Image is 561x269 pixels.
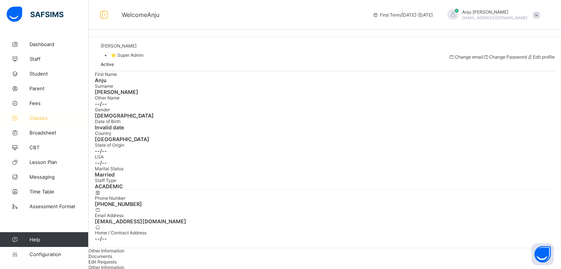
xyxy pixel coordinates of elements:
[95,101,555,107] span: --/--
[95,83,113,89] span: Surname
[489,54,527,60] span: Change Password
[30,71,89,77] span: Student
[95,71,117,77] span: First Name
[95,235,555,242] span: --/--
[30,130,89,136] span: Broadsheet
[531,243,554,265] button: Open asap
[440,9,543,21] div: AnjuGanglani
[95,178,116,183] span: Staff Type
[95,166,124,171] span: Marital Status
[95,124,555,130] span: Invalid date
[462,9,527,15] span: Anju [PERSON_NAME]
[30,85,89,91] span: Parent
[95,119,121,124] span: Date of Birth
[95,130,111,136] span: Country
[373,12,433,18] span: session/term information
[30,251,88,257] span: Configuration
[95,107,110,112] span: Gender
[122,11,159,18] span: Welcome Anju
[30,159,89,165] span: Lesson Plan
[30,56,89,62] span: Staff
[111,52,143,58] span: ⭐ Super Admin
[30,41,89,47] span: Dashboard
[462,15,527,20] span: [EMAIL_ADDRESS][DOMAIN_NAME]
[95,213,124,218] span: Email Address
[95,171,555,178] span: Married
[30,115,89,121] span: Classes
[89,248,124,254] span: Other Information
[101,62,114,67] span: Active
[30,189,89,195] span: Time Table
[95,183,555,189] span: ACADEMIC
[101,43,136,49] span: [PERSON_NAME]
[95,195,125,201] span: Phone Number
[454,54,483,60] span: Change email
[95,95,120,101] span: Other Name
[95,201,555,207] span: [PHONE_NUMBER]
[95,89,555,95] span: [PERSON_NAME]
[95,136,555,142] span: [GEOGRAPHIC_DATA]
[7,7,63,22] img: safsims
[30,100,89,106] span: Fees
[89,254,112,259] span: Documents
[30,174,89,180] span: Messaging
[30,203,89,209] span: Assessment Format
[95,160,555,166] span: --/--
[95,154,104,160] span: LGA
[30,237,88,242] span: Help
[95,142,124,148] span: State of Origin
[89,259,117,265] span: Edit Requests
[95,77,555,83] span: Anju
[101,52,143,58] div: •
[533,54,555,60] span: Edit profile
[30,144,89,150] span: CBT
[95,218,555,224] span: [EMAIL_ADDRESS][DOMAIN_NAME]
[95,230,146,235] span: Home / Contract Address
[95,148,555,154] span: --/--
[95,112,555,119] span: [DEMOGRAPHIC_DATA]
